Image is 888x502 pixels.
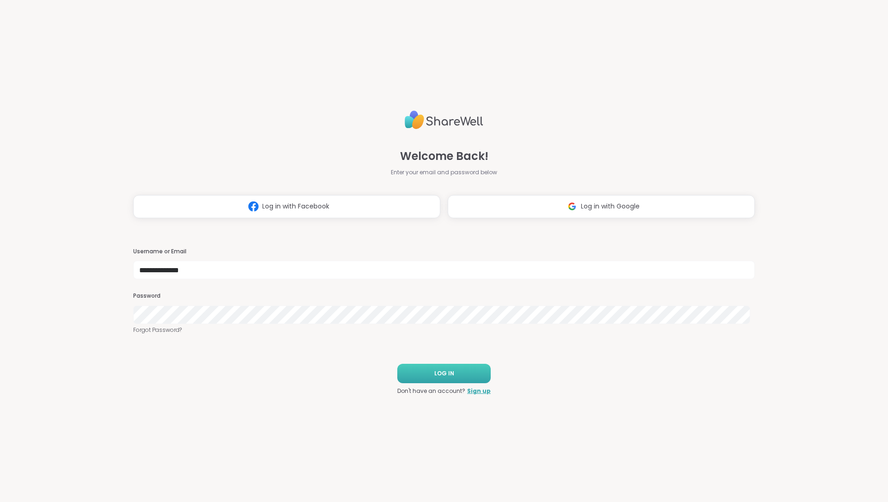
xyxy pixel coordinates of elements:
span: Welcome Back! [400,148,488,165]
img: ShareWell Logomark [245,198,262,215]
button: Log in with Google [448,195,755,218]
a: Forgot Password? [133,326,755,334]
a: Sign up [467,387,491,395]
img: ShareWell Logo [405,107,483,133]
button: LOG IN [397,364,491,383]
span: LOG IN [434,369,454,378]
button: Log in with Facebook [133,195,440,218]
span: Log in with Facebook [262,202,329,211]
span: Log in with Google [581,202,640,211]
span: Don't have an account? [397,387,465,395]
h3: Password [133,292,755,300]
img: ShareWell Logomark [563,198,581,215]
span: Enter your email and password below [391,168,497,177]
h3: Username or Email [133,248,755,256]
